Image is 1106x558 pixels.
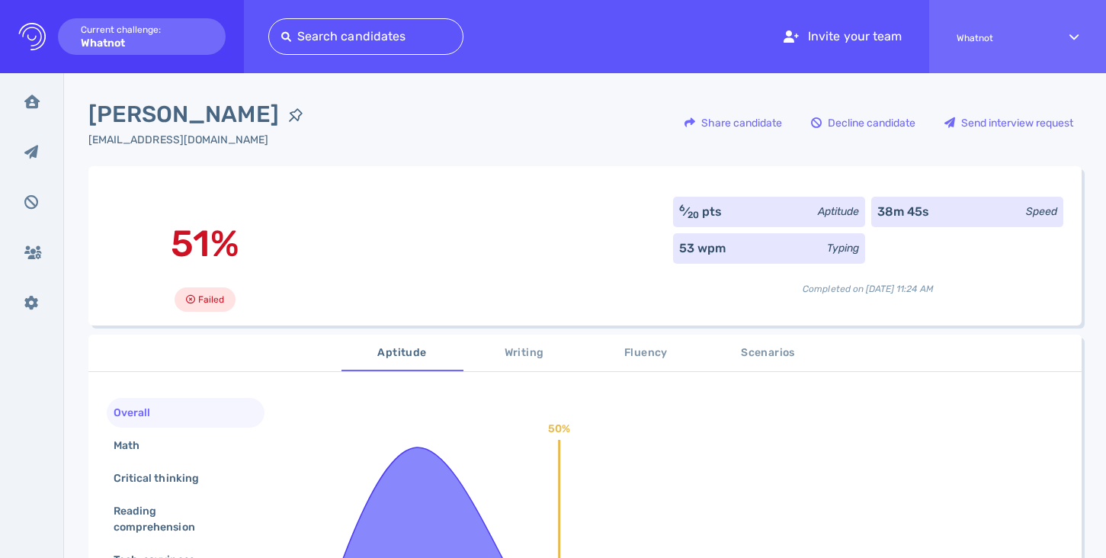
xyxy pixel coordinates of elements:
[679,203,685,213] sup: 6
[111,402,168,424] div: Overall
[473,344,576,363] span: Writing
[111,500,248,538] div: Reading comprehension
[595,344,698,363] span: Fluency
[679,203,722,221] div: ⁄ pts
[877,203,929,221] div: 38m 45s
[673,270,1063,296] div: Completed on [DATE] 11:24 AM
[716,344,820,363] span: Scenarios
[688,210,699,220] sub: 20
[937,105,1081,140] div: Send interview request
[171,222,239,265] span: 51%
[548,422,570,435] text: 50%
[803,104,924,141] button: Decline candidate
[677,105,790,140] div: Share candidate
[679,239,726,258] div: 53 wpm
[936,104,1082,141] button: Send interview request
[818,204,859,220] div: Aptitude
[827,240,859,256] div: Typing
[111,467,217,489] div: Critical thinking
[88,132,313,148] div: Click to copy the email address
[803,105,923,140] div: Decline candidate
[111,435,158,457] div: Math
[1026,204,1057,220] div: Speed
[676,104,790,141] button: Share candidate
[88,98,279,132] span: [PERSON_NAME]
[957,33,1042,43] span: Whatnot
[198,290,224,309] span: Failed
[351,344,454,363] span: Aptitude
